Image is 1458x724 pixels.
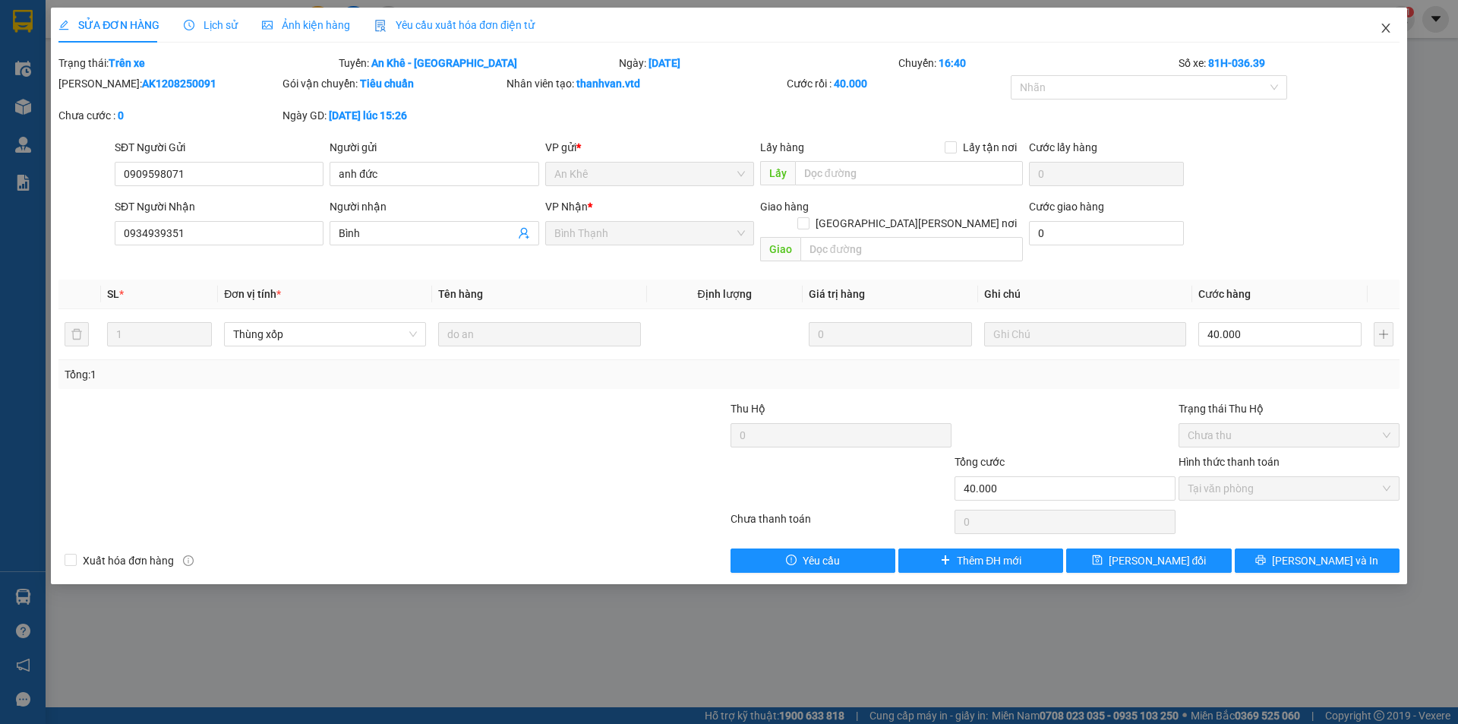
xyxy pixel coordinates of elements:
[1235,549,1400,573] button: printer[PERSON_NAME] và In
[1272,552,1378,569] span: [PERSON_NAME] và In
[507,75,784,92] div: Nhân viên tạo:
[58,107,279,124] div: Chưa cước :
[184,20,194,30] span: clock-circle
[834,77,867,90] b: 40.000
[374,20,387,32] img: icon
[183,555,194,566] span: info-circle
[984,322,1186,346] input: Ghi Chú
[1208,57,1265,69] b: 81H-036.39
[978,280,1192,309] th: Ghi chú
[58,20,69,30] span: edit
[957,139,1023,156] span: Lấy tận nơi
[545,139,754,156] div: VP gửi
[1374,322,1393,346] button: plus
[371,57,517,69] b: An Khê - [GEOGRAPHIC_DATA]
[57,55,337,71] div: Trạng thái:
[795,161,1023,185] input: Dọc đường
[142,77,216,90] b: AK1208250091
[1066,549,1231,573] button: save[PERSON_NAME] đổi
[809,215,1023,232] span: [GEOGRAPHIC_DATA][PERSON_NAME] nơi
[262,19,350,31] span: Ảnh kiện hàng
[438,288,483,300] span: Tên hàng
[58,19,159,31] span: SỬA ĐƠN HÀNG
[1029,201,1104,213] label: Cước giao hàng
[1179,456,1280,468] label: Hình thức thanh toán
[118,109,124,122] b: 0
[554,163,745,185] span: An Khê
[729,511,953,537] div: Chưa thanh toán
[115,198,323,215] div: SĐT Người Nhận
[809,322,972,346] input: 0
[518,227,530,239] span: user-add
[107,288,119,300] span: SL
[554,222,745,245] span: Bình Thạnh
[374,19,535,31] span: Yêu cầu xuất hóa đơn điện tử
[787,75,1008,92] div: Cước rồi :
[1380,22,1392,34] span: close
[1179,400,1400,417] div: Trạng thái Thu Hộ
[803,552,840,569] span: Yêu cầu
[115,139,323,156] div: SĐT Người Gửi
[731,403,765,415] span: Thu Hộ
[1198,288,1251,300] span: Cước hàng
[957,552,1021,569] span: Thêm ĐH mới
[1188,424,1390,447] span: Chưa thu
[1255,555,1266,567] span: printer
[184,19,238,31] span: Lịch sử
[809,288,865,300] span: Giá trị hàng
[330,139,538,156] div: Người gửi
[1029,221,1184,245] input: Cước giao hàng
[955,456,1005,468] span: Tổng cước
[617,55,898,71] div: Ngày:
[760,141,804,153] span: Lấy hàng
[1365,8,1407,50] button: Close
[760,161,795,185] span: Lấy
[65,366,563,383] div: Tổng: 1
[65,322,89,346] button: delete
[233,323,417,346] span: Thùng xốp
[438,322,640,346] input: VD: Bàn, Ghế
[939,57,966,69] b: 16:40
[940,555,951,567] span: plus
[760,237,800,261] span: Giao
[282,107,503,124] div: Ngày GD:
[1029,141,1097,153] label: Cước lấy hàng
[898,549,1063,573] button: plusThêm ĐH mới
[698,288,752,300] span: Định lượng
[77,552,180,569] span: Xuất hóa đơn hàng
[1177,55,1401,71] div: Số xe:
[330,198,538,215] div: Người nhận
[1109,552,1207,569] span: [PERSON_NAME] đổi
[329,109,407,122] b: [DATE] lúc 15:26
[1029,162,1184,186] input: Cước lấy hàng
[282,75,503,92] div: Gói vận chuyển:
[58,75,279,92] div: [PERSON_NAME]:
[337,55,617,71] div: Tuyến:
[360,77,414,90] b: Tiêu chuẩn
[800,237,1023,261] input: Dọc đường
[224,288,281,300] span: Đơn vị tính
[576,77,640,90] b: thanhvan.vtd
[1188,477,1390,500] span: Tại văn phòng
[760,201,809,213] span: Giao hàng
[1092,555,1103,567] span: save
[649,57,680,69] b: [DATE]
[262,20,273,30] span: picture
[731,549,895,573] button: exclamation-circleYêu cầu
[786,555,797,567] span: exclamation-circle
[897,55,1177,71] div: Chuyến:
[545,201,588,213] span: VP Nhận
[109,57,145,69] b: Trên xe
